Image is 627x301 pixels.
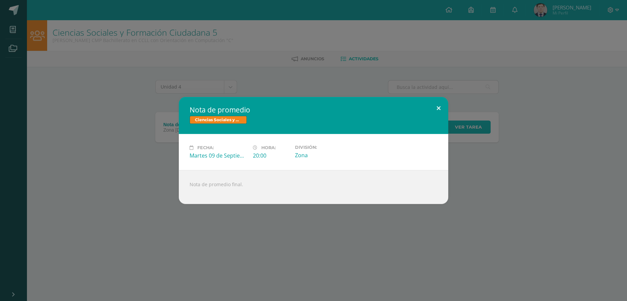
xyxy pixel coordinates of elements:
span: Hora: [261,145,276,150]
label: División: [295,145,353,150]
h2: Nota de promedio [190,105,437,114]
span: Ciencias Sociales y Formación Ciudadana 5 [190,116,247,124]
div: Zona [295,152,353,159]
button: Close (Esc) [429,97,448,120]
div: Martes 09 de Septiembre [190,152,247,159]
div: Nota de promedio final. [179,170,448,204]
div: 20:00 [253,152,290,159]
span: Fecha: [197,145,214,150]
